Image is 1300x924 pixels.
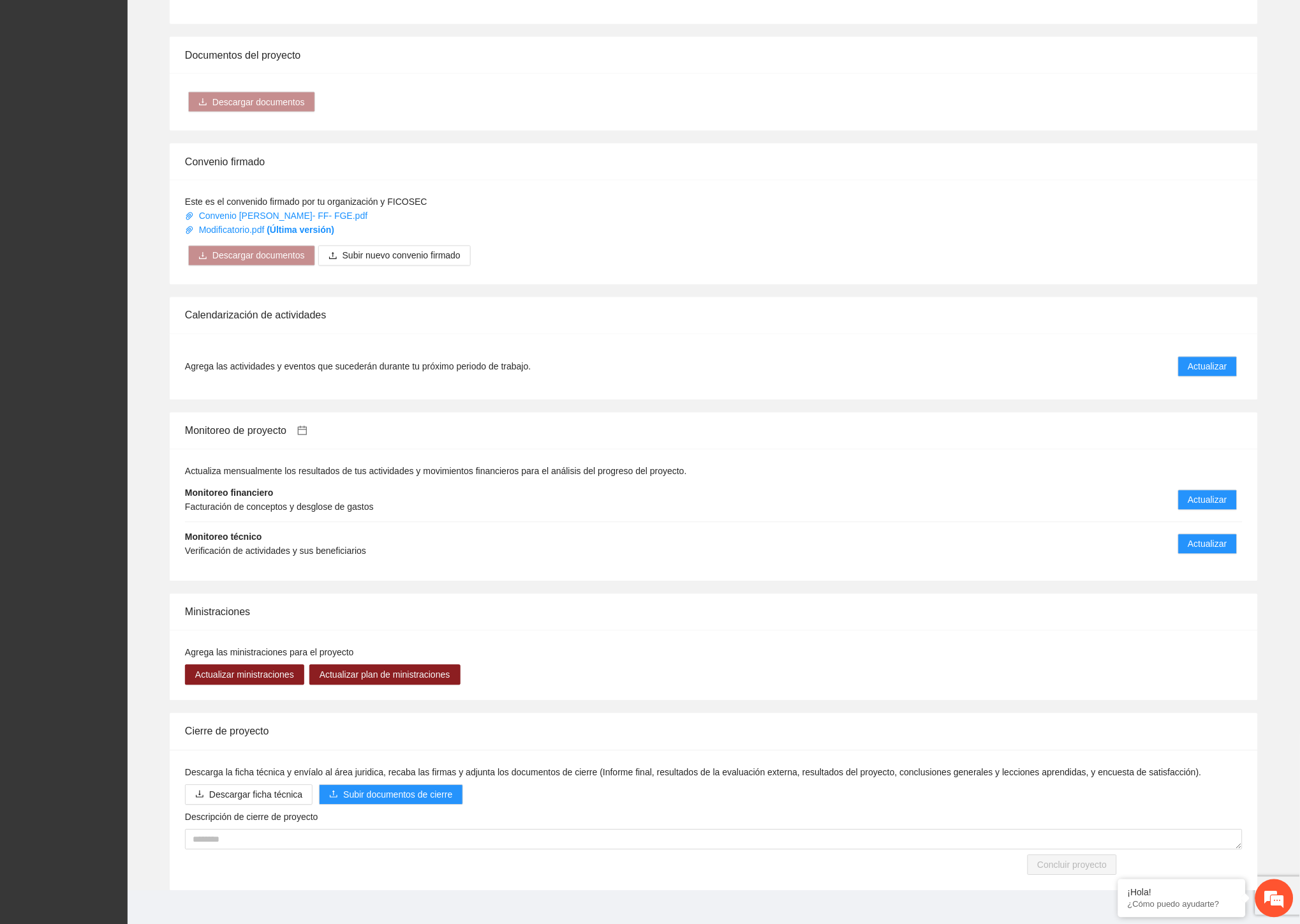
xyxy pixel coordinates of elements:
[185,211,370,221] a: Convenio [PERSON_NAME]- FF- FGE.pdf
[185,810,318,824] label: Descripción de cierre de proyecto
[1028,855,1118,876] button: Concluir proyecto
[318,251,471,261] span: uploadSubir nuevo convenio firmado
[343,249,461,263] span: Subir nuevo convenio firmado
[309,665,461,685] button: Actualizar plan de ministraciones
[209,788,302,802] span: Descargar ficha técnica
[195,790,204,800] span: download
[198,251,207,262] span: download
[185,532,262,542] strong: Monitoreo técnico
[309,670,461,680] a: Actualizar plan de ministraciones
[74,170,176,299] span: Estamos en línea.
[297,426,307,436] span: calendar
[185,466,687,477] span: Actualiza mensualmente los resultados de tus actividades y movimientos financieros para el anális...
[185,670,304,680] a: Actualizar ministraciones
[185,790,313,800] a: downloadDescargar ficha técnica
[185,665,304,685] button: Actualizar ministraciones
[1128,900,1236,909] p: ¿Cómo puedo ayudarte?
[1188,537,1227,551] span: Actualizar
[286,426,307,436] a: calendar
[185,502,374,512] span: Facturación de conceptos y desglose de gastos
[185,297,1243,334] div: Calendarización de actividades
[185,413,1243,449] div: Monitoreo de proyecto
[185,360,531,374] span: Agrega las actividades y eventos que sucederán durante tu próximo periodo de trabajo.
[188,246,315,266] button: downloadDescargar documentos
[319,790,462,800] span: uploadSubir documentos de cierre
[195,668,294,682] span: Actualizar ministraciones
[319,785,462,805] button: uploadSubir documentos de cierre
[185,648,354,658] span: Agrega las ministraciones para el proyecto
[185,37,1243,73] div: Documentos del proyecto
[212,249,305,263] span: Descargar documentos
[1128,888,1236,898] div: ¡Hola!
[188,92,315,112] button: downloadDescargar documentos
[267,225,334,235] strong: (Última versión)
[185,594,1243,630] div: Ministraciones
[185,768,1202,778] span: Descarga la ficha técnica y envíalo al área juridica, recaba las firmas y adjunta los documentos ...
[185,226,194,235] span: paper-clip
[209,6,240,37] div: Minimizar ventana de chat en vivo
[6,348,243,393] textarea: Escriba su mensaje y pulse “Intro”
[320,668,450,682] span: Actualizar plan de ministraciones
[1188,360,1227,374] span: Actualizar
[198,98,207,108] span: download
[66,65,214,82] div: Chatee con nosotros ahora
[1178,357,1237,377] button: Actualizar
[185,713,1243,750] div: Cierre de proyecto
[185,488,273,498] strong: Monitoreo financiero
[185,212,194,221] span: paper-clip
[185,144,1243,180] div: Convenio firmado
[212,95,305,109] span: Descargar documentos
[318,246,471,266] button: uploadSubir nuevo convenio firmado
[185,197,427,207] span: Este es el convenido firmado por tu organización y FICOSEC
[185,830,1243,850] textarea: Descripción de cierre de proyecto
[185,546,366,556] span: Verificación de actividades y sus beneficiarios
[185,785,313,805] button: downloadDescargar ficha técnica
[329,251,337,262] span: upload
[1188,493,1227,507] span: Actualizar
[1178,534,1237,555] button: Actualizar
[1178,490,1237,510] button: Actualizar
[185,225,334,235] a: Modificatorio.pdf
